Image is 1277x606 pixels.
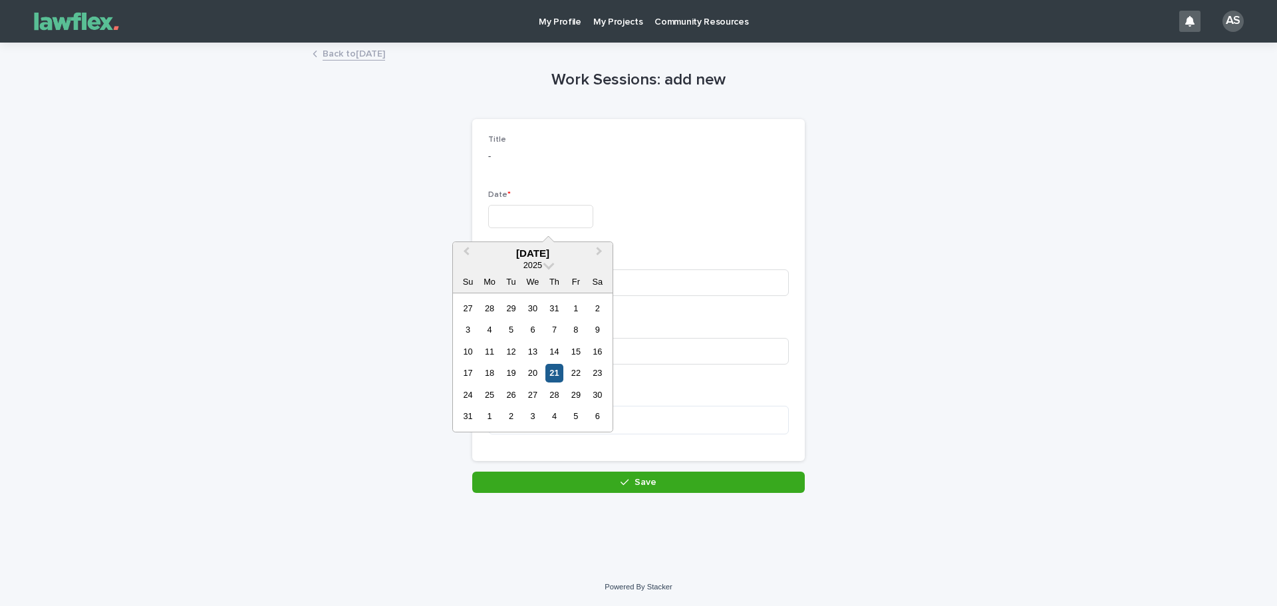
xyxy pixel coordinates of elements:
[459,407,477,425] div: Choose Sunday, August 31st, 2025
[480,364,498,382] div: Choose Monday, August 18th, 2025
[1222,11,1244,32] div: AS
[502,407,520,425] div: Choose Tuesday, September 2nd, 2025
[545,273,563,291] div: Th
[545,321,563,339] div: Choose Thursday, August 7th, 2025
[523,343,541,361] div: Choose Wednesday, August 13th, 2025
[480,273,498,291] div: Mo
[472,71,805,90] h1: Work Sessions: add new
[589,273,607,291] div: Sa
[502,299,520,317] div: Choose Tuesday, July 29th, 2025
[323,45,385,61] a: Back to[DATE]
[567,321,585,339] div: Choose Friday, August 8th, 2025
[567,407,585,425] div: Choose Friday, September 5th, 2025
[589,321,607,339] div: Choose Saturday, August 9th, 2025
[567,364,585,382] div: Choose Friday, August 22nd, 2025
[502,364,520,382] div: Choose Tuesday, August 19th, 2025
[523,407,541,425] div: Choose Wednesday, September 3rd, 2025
[545,407,563,425] div: Choose Thursday, September 4th, 2025
[567,386,585,404] div: Choose Friday, August 29th, 2025
[459,299,477,317] div: Choose Sunday, July 27th, 2025
[545,364,563,382] div: Choose Thursday, August 21st, 2025
[567,299,585,317] div: Choose Friday, August 1st, 2025
[488,150,789,164] p: -
[523,260,542,270] span: 2025
[480,321,498,339] div: Choose Monday, August 4th, 2025
[523,321,541,339] div: Choose Wednesday, August 6th, 2025
[523,273,541,291] div: We
[502,343,520,361] div: Choose Tuesday, August 12th, 2025
[502,321,520,339] div: Choose Tuesday, August 5th, 2025
[454,243,476,265] button: Previous Month
[27,8,126,35] img: Gnvw4qrBSHOAfo8VMhG6
[589,299,607,317] div: Choose Saturday, August 2nd, 2025
[589,364,607,382] div: Choose Saturday, August 23rd, 2025
[459,273,477,291] div: Su
[590,243,611,265] button: Next Month
[488,191,511,199] span: Date
[502,386,520,404] div: Choose Tuesday, August 26th, 2025
[488,136,506,144] span: Title
[459,386,477,404] div: Choose Sunday, August 24th, 2025
[502,273,520,291] div: Tu
[589,343,607,361] div: Choose Saturday, August 16th, 2025
[635,478,656,487] span: Save
[453,247,613,259] div: [DATE]
[457,297,608,427] div: month 2025-08
[567,343,585,361] div: Choose Friday, August 15th, 2025
[567,273,585,291] div: Fr
[523,364,541,382] div: Choose Wednesday, August 20th, 2025
[589,407,607,425] div: Choose Saturday, September 6th, 2025
[523,299,541,317] div: Choose Wednesday, July 30th, 2025
[459,364,477,382] div: Choose Sunday, August 17th, 2025
[545,299,563,317] div: Choose Thursday, July 31st, 2025
[459,321,477,339] div: Choose Sunday, August 3rd, 2025
[480,299,498,317] div: Choose Monday, July 28th, 2025
[605,583,672,591] a: Powered By Stacker
[589,386,607,404] div: Choose Saturday, August 30th, 2025
[523,386,541,404] div: Choose Wednesday, August 27th, 2025
[459,343,477,361] div: Choose Sunday, August 10th, 2025
[480,407,498,425] div: Choose Monday, September 1st, 2025
[480,386,498,404] div: Choose Monday, August 25th, 2025
[545,386,563,404] div: Choose Thursday, August 28th, 2025
[472,472,805,493] button: Save
[480,343,498,361] div: Choose Monday, August 11th, 2025
[545,343,563,361] div: Choose Thursday, August 14th, 2025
